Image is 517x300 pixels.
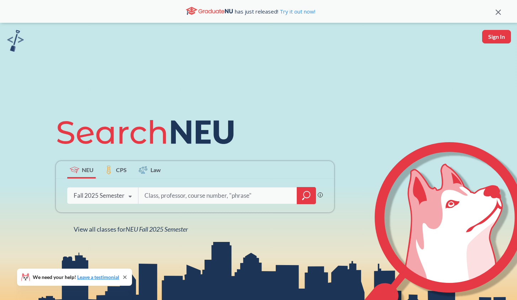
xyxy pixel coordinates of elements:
span: View all classes for [74,225,188,233]
span: CPS [116,166,127,174]
span: We need your help! [33,275,119,280]
svg: magnifying glass [302,191,311,201]
input: Class, professor, course number, "phrase" [144,188,292,203]
span: has just released! [235,7,315,15]
a: sandbox logo [7,30,24,54]
button: Sign In [482,30,511,43]
img: sandbox logo [7,30,24,52]
a: Leave a testimonial [77,274,119,280]
span: Law [151,166,161,174]
span: NEU [82,166,94,174]
span: NEU Fall 2025 Semester [126,225,188,233]
a: Try it out now! [278,8,315,15]
div: Fall 2025 Semester [74,192,125,200]
div: magnifying glass [297,187,316,204]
